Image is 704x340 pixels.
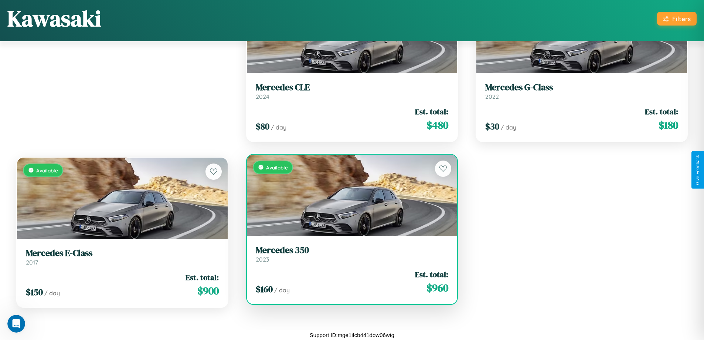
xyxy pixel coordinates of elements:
[271,124,286,131] span: / day
[501,124,516,131] span: / day
[645,106,678,117] span: Est. total:
[256,245,449,256] h3: Mercedes 350
[485,82,678,93] h3: Mercedes G-Class
[415,106,448,117] span: Est. total:
[26,259,38,266] span: 2017
[256,245,449,263] a: Mercedes 3502023
[26,286,43,298] span: $ 150
[36,167,58,174] span: Available
[485,93,499,100] span: 2022
[256,256,269,263] span: 2023
[26,248,219,259] h3: Mercedes E-Class
[256,82,449,93] h3: Mercedes CLE
[7,315,25,333] iframe: Intercom live chat
[266,164,288,171] span: Available
[672,15,691,23] div: Filters
[44,289,60,297] span: / day
[186,272,219,283] span: Est. total:
[256,82,449,100] a: Mercedes CLE2024
[415,269,448,280] span: Est. total:
[7,3,101,34] h1: Kawasaki
[485,82,678,100] a: Mercedes G-Class2022
[426,118,448,132] span: $ 480
[26,248,219,266] a: Mercedes E-Class2017
[695,155,700,185] div: Give Feedback
[197,283,219,298] span: $ 900
[256,283,273,295] span: $ 160
[659,118,678,132] span: $ 180
[485,120,499,132] span: $ 30
[310,330,394,340] p: Support ID: mge1ifcb441dow06wtg
[657,12,697,26] button: Filters
[256,120,269,132] span: $ 80
[274,286,290,294] span: / day
[426,280,448,295] span: $ 960
[256,93,269,100] span: 2024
